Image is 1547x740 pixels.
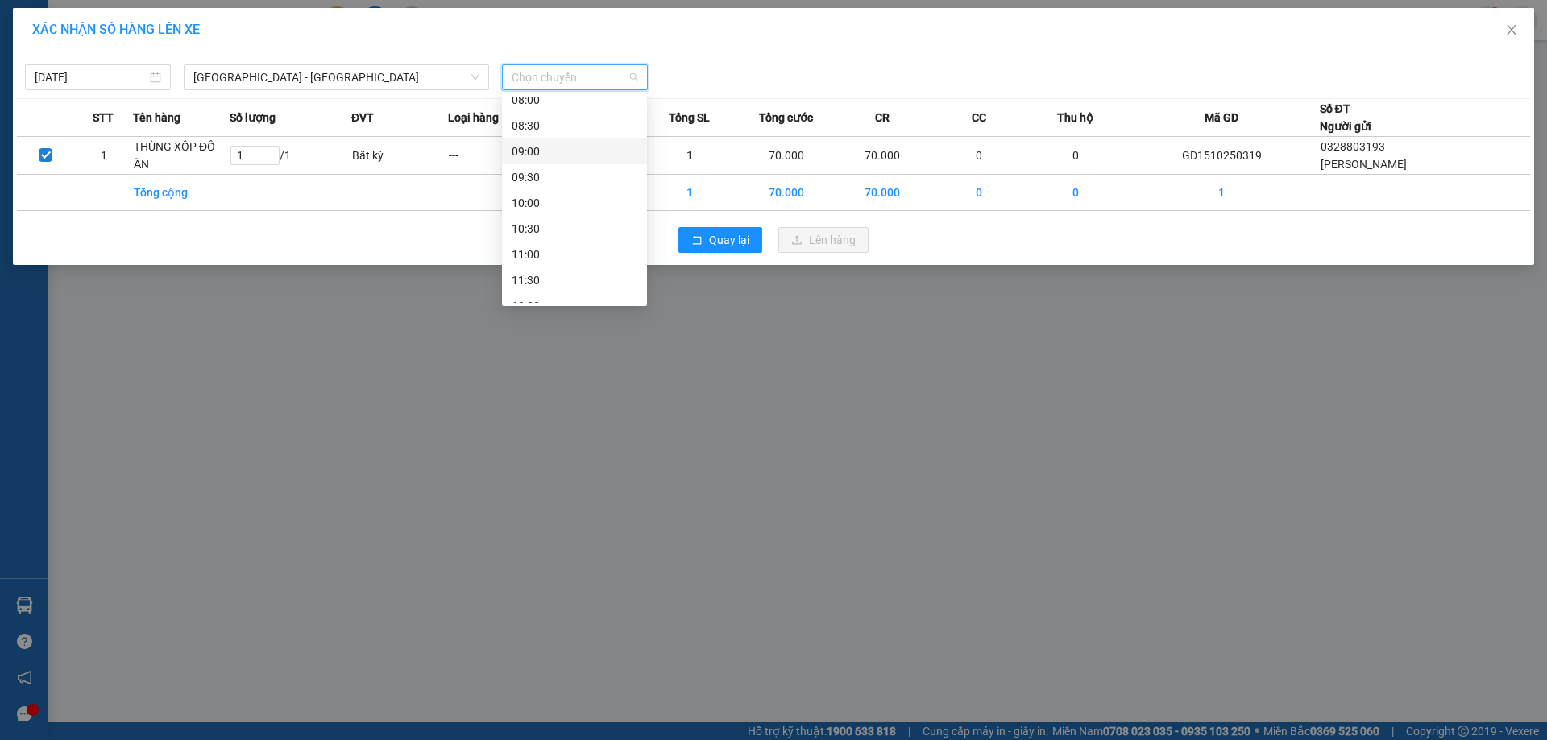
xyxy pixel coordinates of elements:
span: rollback [691,234,703,247]
span: [PERSON_NAME] [1321,158,1407,171]
span: STT [93,109,114,126]
td: 70.000 [835,175,931,211]
div: 12:00 [512,297,637,315]
td: 70.000 [835,137,931,175]
div: 08:00 [512,91,637,109]
span: Thu hộ [1057,109,1093,126]
span: close [1505,23,1518,36]
td: 0 [1027,175,1124,211]
input: 15/10/2025 [35,68,147,86]
span: ĐVT [351,109,374,126]
td: Tổng cộng [133,175,230,211]
div: 09:00 [512,143,637,160]
td: 1 [641,175,738,211]
td: --- [448,137,545,175]
td: 0 [931,137,1027,175]
span: 0328803193 [1321,140,1385,153]
span: down [471,72,480,82]
span: XÁC NHẬN SỐ HÀNG LÊN XE [32,22,200,37]
div: 10:30 [512,220,637,238]
td: 70.000 [738,175,835,211]
span: Mã GD [1205,109,1238,126]
button: uploadLên hàng [778,227,869,253]
td: 70.000 [738,137,835,175]
div: 10:00 [512,194,637,212]
span: Quay lại [709,231,749,249]
span: Tổng SL [669,109,710,126]
td: 1 [75,137,133,175]
span: Tên hàng [133,109,180,126]
span: Số lượng [230,109,276,126]
span: CC [972,109,986,126]
td: Bất kỳ [351,137,448,175]
td: GD1510250319 [1124,137,1319,175]
td: 1 [641,137,738,175]
div: Số ĐT Người gửi [1320,100,1371,135]
div: 11:30 [512,271,637,289]
td: THÙNG XỐP ĐỒ ĂN [133,137,230,175]
div: 09:30 [512,168,637,186]
button: Close [1489,8,1534,53]
span: CR [875,109,890,126]
span: Chọn chuyến [512,65,638,89]
td: 0 [931,175,1027,211]
span: Loại hàng [448,109,499,126]
div: 11:00 [512,246,637,263]
span: Quảng Ninh - Hà Nội [193,65,479,89]
div: 08:30 [512,117,637,134]
td: 0 [1027,137,1124,175]
td: / 1 [230,137,351,175]
button: rollbackQuay lại [678,227,762,253]
span: Tổng cước [759,109,813,126]
td: 1 [1124,175,1319,211]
